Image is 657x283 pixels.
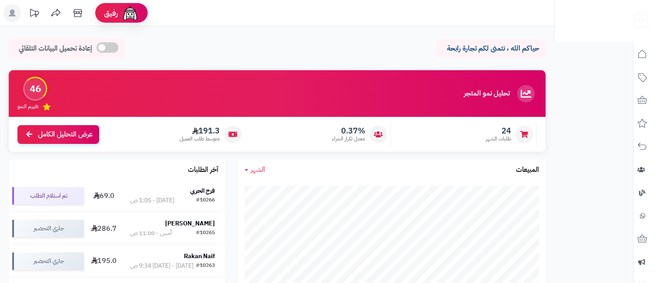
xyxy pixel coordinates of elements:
span: 24 [486,126,511,136]
span: 191.3 [180,126,220,136]
h3: المبيعات [516,166,539,174]
div: جاري التحضير [12,252,84,270]
strong: [PERSON_NAME] [165,219,215,228]
td: 69.0 [87,180,121,212]
p: حياكم الله ، نتمنى لكم تجارة رابحة [443,44,539,54]
div: #10263 [196,262,215,270]
span: تقييم النمو [17,103,38,110]
span: عرض التحليل الكامل [38,130,93,140]
h3: تحليل نمو المتجر [464,90,510,98]
div: جاري التحضير [12,220,84,237]
span: 0.37% [332,126,365,136]
a: تحديثات المنصة [23,4,45,24]
a: الشهر [245,165,265,175]
strong: Rakan Naif [184,252,215,261]
div: [DATE] - [DATE] 9:34 ص [130,262,194,270]
div: #10265 [196,229,215,238]
td: 195.0 [87,245,121,277]
h3: آخر الطلبات [188,166,218,174]
span: متوسط طلب العميل [180,135,220,143]
img: logo [628,7,649,28]
span: الشهر [251,164,265,175]
span: طلبات الشهر [486,135,511,143]
td: 286.7 [87,212,121,245]
div: [DATE] - 1:05 ص [130,196,174,205]
div: أمس - 11:00 ص [130,229,172,238]
span: معدل تكرار الشراء [332,135,365,143]
div: تم استلام الطلب [12,187,84,205]
a: عرض التحليل الكامل [17,125,99,144]
span: إعادة تحميل البيانات التلقائي [19,44,92,54]
div: #10266 [196,196,215,205]
strong: فرح الحربي [190,186,215,195]
span: رفيق [104,8,118,18]
img: ai-face.png [121,4,139,22]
